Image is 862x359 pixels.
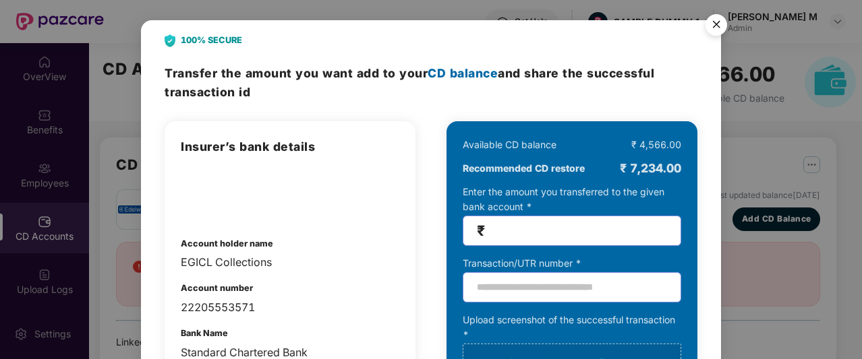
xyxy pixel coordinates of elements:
[463,185,681,246] div: Enter the amount you transferred to the given bank account *
[165,34,175,47] img: svg+xml;base64,PHN2ZyB4bWxucz0iaHR0cDovL3d3dy53My5vcmcvMjAwMC9zdmciIHdpZHRoPSIyNCIgaGVpZ2h0PSIyOC...
[463,137,556,152] div: Available CD balance
[697,8,735,46] img: svg+xml;base64,PHN2ZyB4bWxucz0iaHR0cDovL3d3dy53My5vcmcvMjAwMC9zdmciIHdpZHRoPSI1NiIgaGVpZ2h0PSI1Ni...
[463,161,585,176] b: Recommended CD restore
[697,7,734,44] button: Close
[181,283,253,293] b: Account number
[295,66,498,80] span: you want add to your
[181,238,273,249] b: Account holder name
[620,159,681,178] div: ₹ 7,234.00
[477,223,485,238] span: ₹
[428,66,498,80] span: CD balance
[181,170,251,217] img: claimAnalysis
[181,254,399,271] div: EGICL Collections
[463,256,681,271] div: Transaction/UTR number *
[165,64,697,101] h3: Transfer the amount and share the successful transaction id
[181,137,399,156] h3: Insurer’s bank details
[181,328,228,338] b: Bank Name
[181,34,242,47] b: 100% SECURE
[181,299,399,316] div: 22205553571
[631,137,681,152] div: ₹ 4,566.00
